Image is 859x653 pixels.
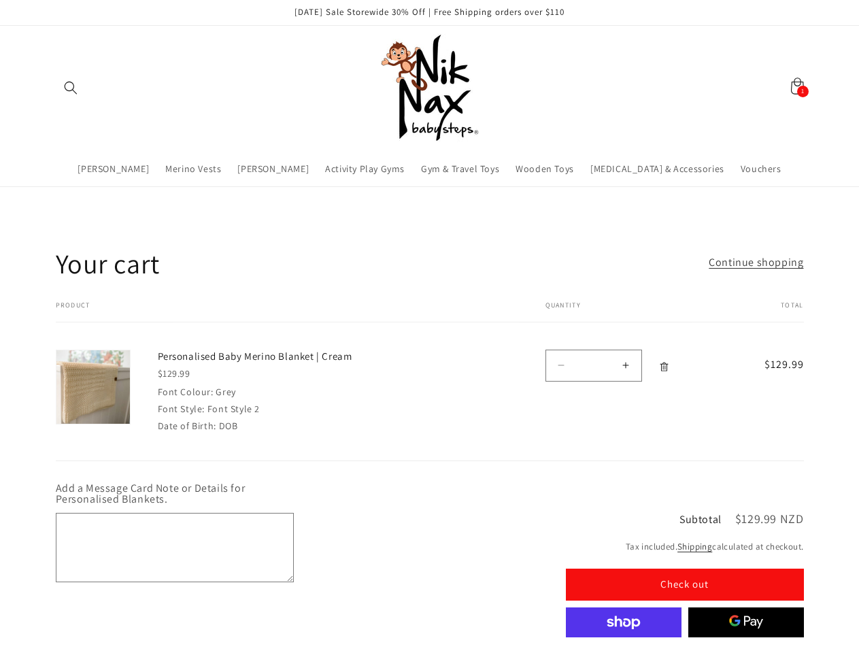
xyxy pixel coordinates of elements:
[505,301,720,322] th: Quantity
[317,154,413,183] a: Activity Play Gyms
[677,541,712,552] a: Shipping
[732,154,790,183] a: Vouchers
[294,6,565,18] span: [DATE] Sale Storewide 30% Off | Free Shipping orders over $110
[566,540,804,554] small: Tax included. calculated at checkout.
[216,386,235,398] dd: Grey
[375,33,484,142] img: Nik Nax
[801,86,805,97] span: 1
[582,154,732,183] a: [MEDICAL_DATA] & Accessories
[741,163,781,175] span: Vouchers
[78,163,149,175] span: [PERSON_NAME]
[229,154,317,183] a: [PERSON_NAME]
[56,246,160,281] h1: Your cart
[720,301,804,322] th: Total
[709,253,803,273] a: Continue shopping
[158,403,205,415] dt: Font Style:
[590,163,724,175] span: [MEDICAL_DATA] & Accessories
[56,301,505,322] th: Product
[747,356,804,373] span: $129.99
[56,73,86,103] summary: Search
[69,154,157,183] a: [PERSON_NAME]
[577,350,611,382] input: Quantity for Personalised Baby Merino Blanket | Cream
[735,513,804,525] p: $129.99 NZD
[158,386,214,398] dt: Font Colour:
[165,163,221,175] span: Merino Vests
[207,403,260,415] dd: Font Style 2
[507,154,582,183] a: Wooden Toys
[157,154,229,183] a: Merino Vests
[566,569,804,601] button: Check out
[652,353,676,381] a: Remove Personalised Baby Merino Blanket | Cream - Grey / Font Style 2 / DOB
[158,367,362,381] div: $129.99
[516,163,574,175] span: Wooden Toys
[679,514,722,525] h2: Subtotal
[158,420,216,432] dt: Date of Birth:
[325,163,405,175] span: Activity Play Gyms
[219,420,238,432] dd: DOB
[158,350,362,363] a: Personalised Baby Merino Blanket | Cream
[370,29,489,148] a: Nik Nax
[56,492,294,505] label: Add a Message Card Note or Details for Personalised Blankets.
[413,154,507,183] a: Gym & Travel Toys
[237,163,309,175] span: [PERSON_NAME]
[421,163,499,175] span: Gym & Travel Toys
